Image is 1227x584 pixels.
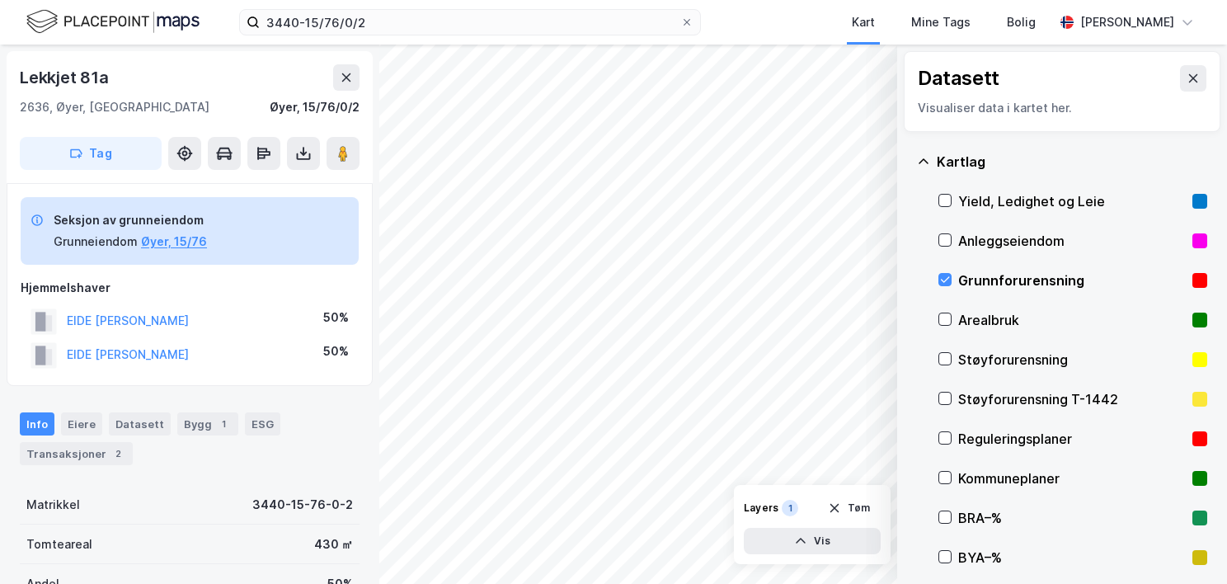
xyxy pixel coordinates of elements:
div: Lekkjet 81a [20,64,112,91]
div: 50% [323,308,349,327]
div: Støyforurensning T-1442 [958,389,1186,409]
div: 2 [110,445,126,462]
div: Kartlag [937,152,1207,172]
div: Støyforurensning [958,350,1186,370]
div: Anleggseiendom [958,231,1186,251]
div: [PERSON_NAME] [1080,12,1174,32]
div: 1 [215,416,232,432]
div: Hjemmelshaver [21,278,359,298]
div: Yield, Ledighet og Leie [958,191,1186,211]
div: Eiere [61,412,102,436]
div: 430 ㎡ [314,535,353,554]
div: Visualiser data i kartet her. [918,98,1206,118]
div: 1 [782,500,798,516]
button: Tag [20,137,162,170]
div: Layers [744,502,778,515]
div: BYA–% [958,548,1186,568]
div: Mine Tags [911,12,971,32]
iframe: Chat Widget [1145,505,1227,584]
div: Kart [852,12,875,32]
div: Info [20,412,54,436]
div: Reguleringsplaner [958,429,1186,449]
div: Datasett [918,65,999,92]
div: Transaksjoner [20,442,133,465]
div: Bolig [1007,12,1036,32]
div: Datasett [109,412,171,436]
button: Øyer, 15/76 [141,232,207,252]
img: logo.f888ab2527a4732fd821a326f86c7f29.svg [26,7,200,36]
div: ESG [245,412,280,436]
div: Bygg [177,412,238,436]
div: 2636, Øyer, [GEOGRAPHIC_DATA] [20,97,209,117]
div: 3440-15-76-0-2 [252,495,353,515]
input: Søk på adresse, matrikkel, gårdeiere, leietakere eller personer [260,10,680,35]
button: Vis [744,528,881,554]
div: Tomteareal [26,535,92,554]
div: Grunneiendom [54,232,138,252]
div: Kommuneplaner [958,469,1186,488]
div: 50% [323,341,349,361]
div: Grunnforurensning [958,271,1186,290]
div: Seksjon av grunneiendom [54,210,207,230]
div: Matrikkel [26,495,80,515]
button: Tøm [817,495,881,521]
div: BRA–% [958,508,1186,528]
div: Arealbruk [958,310,1186,330]
div: Øyer, 15/76/0/2 [270,97,360,117]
